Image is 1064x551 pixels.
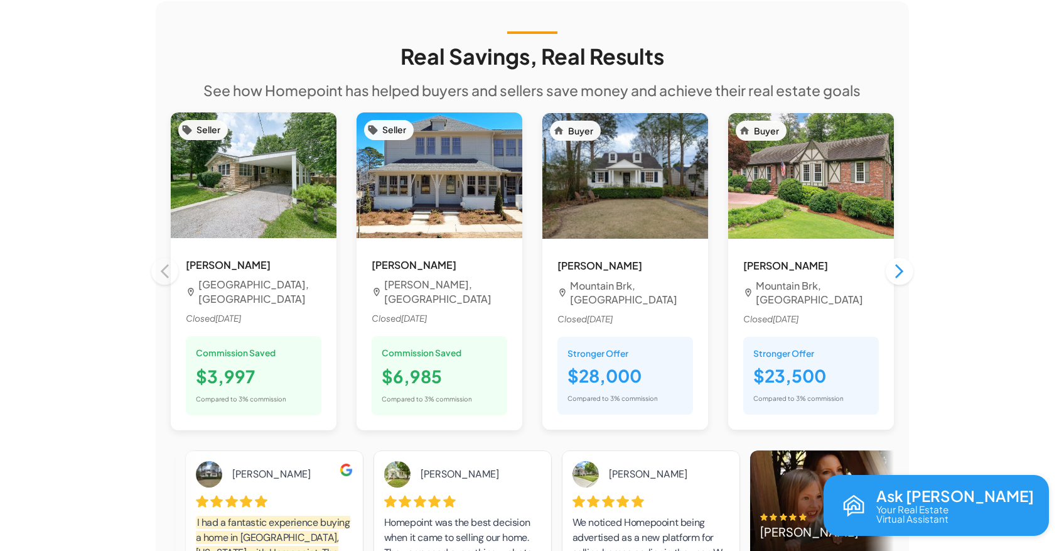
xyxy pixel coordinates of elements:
span: Closed [DATE] [557,312,693,327]
img: Reva [839,491,869,521]
span: Commission Saved [382,346,461,361]
img: Property in Hoover, AL [357,112,522,238]
p: [PERSON_NAME], [GEOGRAPHIC_DATA] [384,278,507,307]
h6: [PERSON_NAME] [372,257,507,273]
img: Property in Mountain Brk, AL [542,113,708,239]
img: Property in Crossville, TN [171,112,336,238]
span: Closed [DATE] [372,312,507,326]
p: Mountain Brk, [GEOGRAPHIC_DATA] [570,279,693,308]
span: Seller [189,123,228,136]
h6: [PERSON_NAME] [743,258,879,273]
span: Compared to 3% commission [382,395,472,403]
span: Buyer [746,124,787,138]
p: Mountain Brk, [GEOGRAPHIC_DATA] [756,279,879,308]
span: Commission Saved [196,346,276,361]
p: Your Real Estate Virtual Assistant [876,505,948,523]
h3: Real Savings, Real Results [400,44,664,69]
h6: See how Homepoint has helped buyers and sellers save money and achieve their real estate goals [203,79,861,102]
span: Seller [375,123,414,136]
p: Ask [PERSON_NAME] [876,488,1034,504]
p: [GEOGRAPHIC_DATA], [GEOGRAPHIC_DATA] [198,278,321,307]
span: Compared to 3% commission [196,395,286,403]
span: Stronger Offer [753,347,869,359]
h6: [PERSON_NAME] [186,257,321,273]
h5: $3,997 [196,365,311,388]
span: Buyer [561,124,601,138]
span: Closed [DATE] [743,312,879,327]
span: Stronger Offer [567,347,683,359]
span: Compared to 3% commission [753,395,844,402]
h5: $28,000 [567,364,683,388]
h6: [PERSON_NAME] [557,258,693,273]
img: Property in Mountain Brk, AL [728,113,894,239]
h5: $23,500 [753,364,869,388]
button: Open chat with Reva [824,475,1049,536]
h5: $6,985 [382,365,497,388]
span: Closed [DATE] [186,312,321,326]
span: Compared to 3% commission [567,395,658,402]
